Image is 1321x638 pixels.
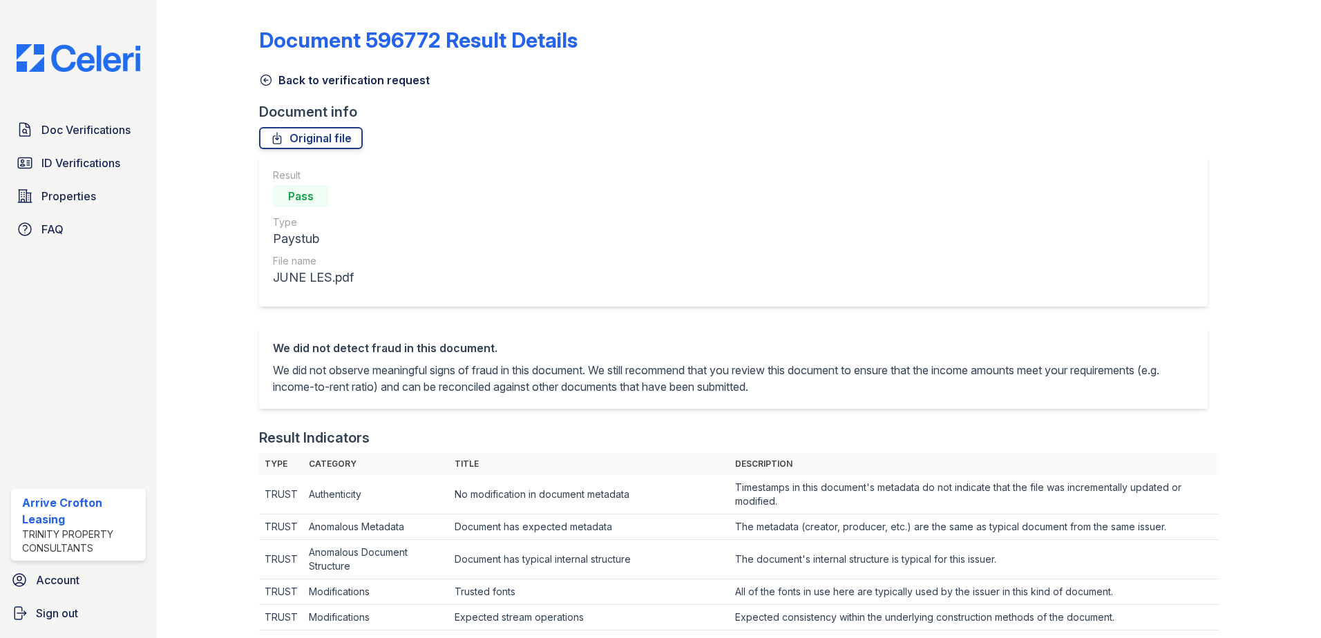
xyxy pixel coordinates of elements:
td: TRUST [259,579,303,605]
a: Properties [11,182,146,210]
div: JUNE LES.pdf [273,268,354,287]
span: Account [36,572,79,588]
td: Expected stream operations [449,605,730,630]
div: Paystub [273,229,354,249]
a: Original file [259,127,363,149]
span: Properties [41,188,96,204]
td: Anomalous Metadata [303,514,449,540]
a: Doc Verifications [11,116,146,144]
td: Document has typical internal structure [449,540,730,579]
a: FAQ [11,215,146,243]
img: CE_Logo_Blue-a8612792a0a2168367f1c8372b55b34899dd931a85d93a1a3d3e32e68fde9ad4.png [6,44,151,72]
div: File name [273,254,354,268]
a: Back to verification request [259,72,430,88]
div: We did not detect fraud in this document. [273,340,1194,356]
td: Modifications [303,579,449,605]
a: ID Verifications [11,149,146,177]
a: Document 596772 Result Details [259,28,578,52]
td: TRUST [259,475,303,514]
td: TRUST [259,514,303,540]
th: Type [259,453,303,475]
td: The metadata (creator, producer, etc.) are the same as typical document from the same issuer. [730,514,1219,540]
th: Description [730,453,1219,475]
span: ID Verifications [41,155,120,171]
span: Doc Verifications [41,122,131,138]
td: TRUST [259,605,303,630]
div: Arrive Crofton Leasing [22,494,140,528]
div: Pass [273,185,328,207]
span: Sign out [36,605,78,621]
div: Result [273,168,354,182]
td: No modification in document metadata [449,475,730,514]
div: Type [273,215,354,229]
a: Account [6,566,151,594]
td: Expected consistency within the underlying construction methods of the document. [730,605,1219,630]
td: TRUST [259,540,303,579]
td: Anomalous Document Structure [303,540,449,579]
th: Title [449,453,730,475]
span: FAQ [41,221,64,238]
th: Category [303,453,449,475]
a: Sign out [6,599,151,627]
p: We did not observe meaningful signs of fraud in this document. We still recommend that you review... [273,362,1194,395]
td: Document has expected metadata [449,514,730,540]
td: Trusted fonts [449,579,730,605]
td: Timestamps in this document's metadata do not indicate that the file was incrementally updated or... [730,475,1219,514]
div: Trinity Property Consultants [22,528,140,555]
td: All of the fonts in use here are typically used by the issuer in this kind of document. [730,579,1219,605]
div: Document info [259,102,1219,122]
td: Modifications [303,605,449,630]
td: The document's internal structure is typical for this issuer. [730,540,1219,579]
td: Authenticity [303,475,449,514]
div: Result Indicators [259,428,370,447]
